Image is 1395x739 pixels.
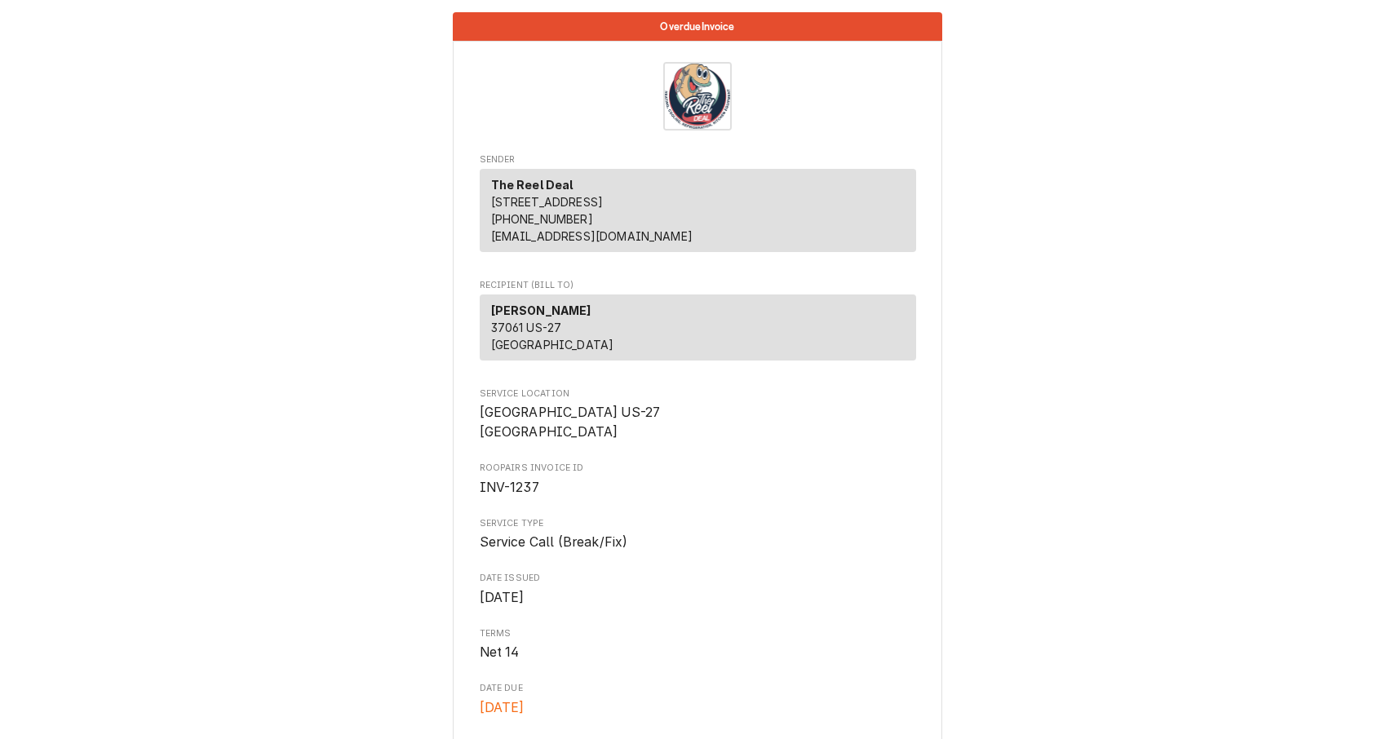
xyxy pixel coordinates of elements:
span: Service Type [480,517,916,530]
span: Service Location [480,403,916,441]
span: Service Type [480,533,916,552]
a: [EMAIL_ADDRESS][DOMAIN_NAME] [491,229,693,243]
span: Net 14 [480,644,520,660]
strong: [PERSON_NAME] [491,303,591,317]
div: Invoice Recipient [480,279,916,368]
div: Status [453,12,942,41]
span: [GEOGRAPHIC_DATA] US-27 [GEOGRAPHIC_DATA] [480,405,661,440]
div: Date Issued [480,572,916,607]
span: Roopairs Invoice ID [480,478,916,498]
div: Date Due [480,682,916,717]
span: 37061 US-27 [GEOGRAPHIC_DATA] [491,321,614,352]
div: Terms [480,627,916,662]
div: Recipient (Bill To) [480,294,916,361]
strong: The Reel Deal [491,178,573,192]
span: Date Due [480,682,916,695]
div: Service Type [480,517,916,552]
span: Date Due [480,698,916,718]
span: Service Location [480,387,916,400]
span: Roopairs Invoice ID [480,462,916,475]
span: Sender [480,153,916,166]
img: Logo [663,62,732,131]
span: Date Issued [480,572,916,585]
span: Terms [480,627,916,640]
div: Recipient (Bill To) [480,294,916,367]
span: [STREET_ADDRESS] [491,195,604,209]
span: Service Call (Break/Fix) [480,534,628,550]
span: Recipient (Bill To) [480,279,916,292]
span: Overdue Invoice [660,21,734,32]
div: Invoice Sender [480,153,916,259]
a: [PHONE_NUMBER] [491,212,593,226]
div: Service Location [480,387,916,442]
div: Sender [480,169,916,259]
span: Date Issued [480,588,916,608]
span: INV-1237 [480,480,539,495]
div: Roopairs Invoice ID [480,462,916,497]
span: [DATE] [480,700,525,715]
div: Sender [480,169,916,252]
span: Terms [480,643,916,662]
span: [DATE] [480,590,525,605]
